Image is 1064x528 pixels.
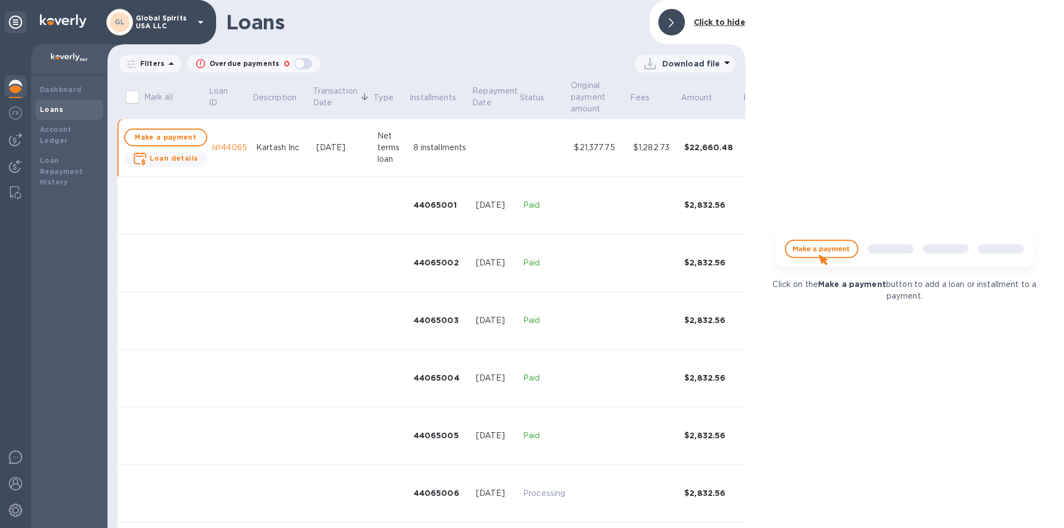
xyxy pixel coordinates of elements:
[226,11,641,34] h1: Loans
[520,92,545,104] p: Status
[413,372,467,383] div: 44065004
[571,80,613,115] p: Original payment amount
[472,85,518,109] p: Repayment Date
[476,430,515,442] div: [DATE]
[694,18,745,27] b: Click to hide
[766,279,1042,302] p: Click on the button to add a loan or installment to a payment.
[523,315,565,326] p: Paid
[134,131,197,144] span: Make a payment
[684,488,738,499] div: $2,832.56
[413,199,467,211] div: 44065001
[115,18,125,26] b: GL
[4,11,27,33] div: Unpin categories
[413,488,467,499] div: 44065006
[374,92,408,104] span: Type
[684,315,738,326] div: $2,832.56
[209,85,236,109] p: Loan ID
[476,257,515,269] div: [DATE]
[144,91,173,103] p: Mark all
[316,142,369,153] div: [DATE]
[476,488,515,499] div: [DATE]
[40,14,86,28] img: Logo
[476,199,515,211] div: [DATE]
[818,280,886,289] b: Make a payment
[662,58,720,69] p: Download file
[150,154,198,162] b: Loan details
[40,125,71,145] b: Account Ledger
[681,92,712,104] p: Amount
[684,199,738,211] div: $2,832.56
[40,85,82,94] b: Dashboard
[377,130,402,165] div: Net terms loan
[410,92,470,104] span: Installments
[684,372,738,383] div: $2,832.56
[374,92,393,104] p: Type
[313,85,357,109] p: Transaction Date
[684,142,738,153] div: $22,660.48
[413,315,467,326] div: 44065003
[684,430,738,441] div: $2,832.56
[284,58,290,70] p: 0
[630,92,650,104] p: Fees
[476,315,515,326] div: [DATE]
[523,199,565,211] p: Paid
[630,92,664,104] span: Fees
[209,85,250,109] span: Loan ID
[136,59,165,68] p: Filters
[743,92,775,104] span: Paid
[410,92,456,104] p: Installments
[523,257,565,269] p: Paid
[476,372,515,384] div: [DATE]
[523,488,565,499] p: Processing
[313,85,372,109] span: Transaction Date
[523,430,565,442] p: Paid
[413,142,467,153] div: 8 installments
[256,142,308,153] div: Kartash Inc
[124,129,207,146] button: Make a payment
[523,372,565,384] p: Paid
[124,151,207,167] button: Loan details
[743,92,760,104] p: Paid
[681,92,727,104] span: Amount
[413,257,467,268] div: 44065002
[684,257,738,268] div: $2,832.56
[209,59,279,69] p: Overdue payments
[9,106,22,120] img: Foreign exchange
[40,105,63,114] b: Loans
[212,142,247,153] div: №44065
[253,92,311,104] span: Description
[633,142,676,153] div: $1,282.73
[574,142,624,153] div: $21,377.75
[187,55,321,73] button: Overdue payments0
[413,430,467,441] div: 44065005
[253,92,296,104] p: Description
[136,14,191,30] p: Global Spirits USA LLC
[571,80,628,115] span: Original payment amount
[40,156,83,187] b: Loan Repayment History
